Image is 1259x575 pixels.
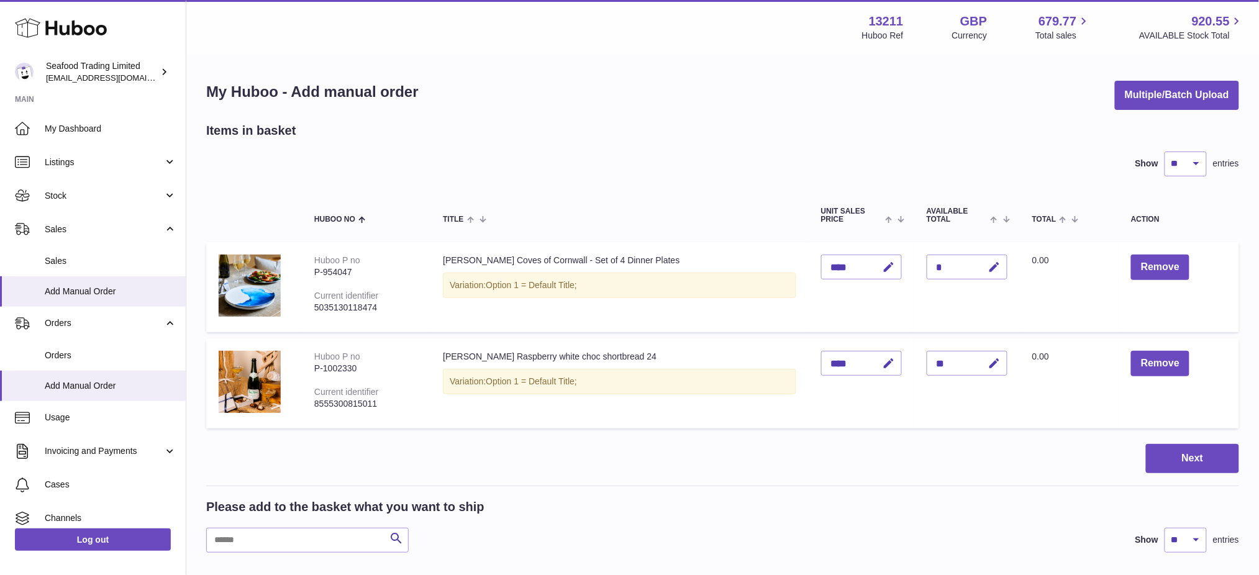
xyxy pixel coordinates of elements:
span: Sales [45,255,176,267]
span: Listings [45,156,163,168]
div: Currency [952,30,988,42]
strong: 13211 [869,13,904,30]
a: 679.77 Total sales [1035,13,1091,42]
span: Sales [45,224,163,235]
span: Stock [45,190,163,202]
span: Cases [45,479,176,491]
div: Huboo Ref [862,30,904,42]
span: Usage [45,412,176,423]
span: AVAILABLE Stock Total [1139,30,1244,42]
span: Add Manual Order [45,380,176,392]
img: internalAdmin-13211@internal.huboo.com [15,63,34,81]
span: My Dashboard [45,123,176,135]
span: [EMAIL_ADDRESS][DOMAIN_NAME] [46,73,183,83]
div: Seafood Trading Limited [46,60,158,84]
a: Log out [15,528,171,551]
span: Orders [45,317,163,329]
span: Channels [45,512,176,524]
span: Add Manual Order [45,286,176,297]
a: 920.55 AVAILABLE Stock Total [1139,13,1244,42]
span: Invoicing and Payments [45,445,163,457]
span: Orders [45,350,176,361]
span: Total sales [1035,30,1091,42]
span: 679.77 [1039,13,1076,30]
strong: GBP [960,13,987,30]
span: 920.55 [1192,13,1230,30]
